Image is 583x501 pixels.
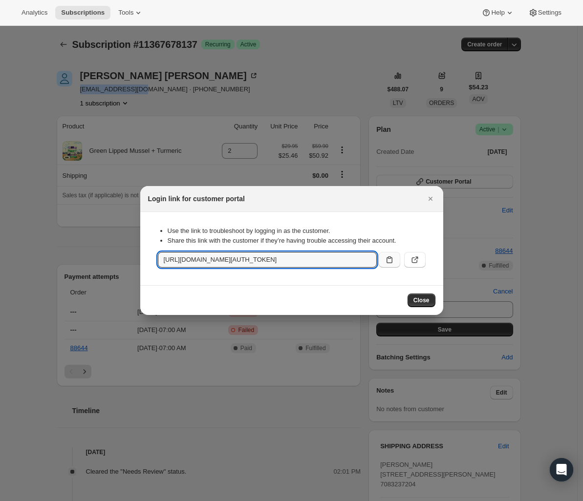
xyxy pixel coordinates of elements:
[475,6,520,20] button: Help
[550,458,573,481] div: Open Intercom Messenger
[148,194,245,204] h2: Login link for customer portal
[55,6,110,20] button: Subscriptions
[522,6,567,20] button: Settings
[118,9,133,17] span: Tools
[168,236,426,246] li: Share this link with the customer if they’re having trouble accessing their account.
[61,9,105,17] span: Subscriptions
[168,226,426,236] li: Use the link to troubleshoot by logging in as the customer.
[424,192,437,206] button: Close
[16,6,53,20] button: Analytics
[538,9,561,17] span: Settings
[491,9,504,17] span: Help
[413,296,430,304] span: Close
[22,9,47,17] span: Analytics
[112,6,149,20] button: Tools
[408,293,435,307] button: Close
